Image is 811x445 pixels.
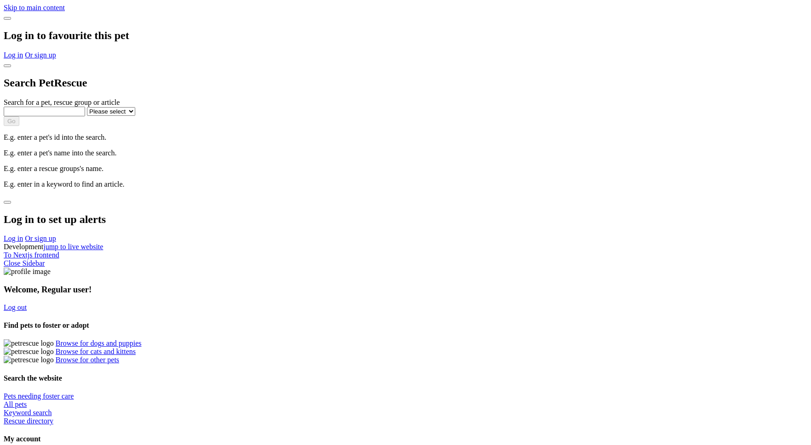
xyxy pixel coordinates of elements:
p: E.g. enter a pet's id into the search. [4,133,807,142]
div: Dialog Window - Close (Press escape to close) [4,59,807,188]
h4: Find pets to foster or adopt [4,321,807,330]
a: Log in [4,51,23,59]
a: Or sign up [25,51,56,59]
a: All pets [4,400,27,408]
button: close [4,17,11,20]
h2: Log in to favourite this pet [4,29,807,42]
button: Go [4,116,19,126]
h3: Welcome, Regular user! [4,285,807,295]
p: E.g. enter a pet's name into the search. [4,149,807,157]
a: Log in [4,234,23,242]
a: Pets needing foster care [4,392,74,400]
a: Or sign up [25,234,56,242]
button: close [4,64,11,67]
img: petrescue logo [4,356,54,364]
p: E.g. enter a rescue groups's name. [4,165,807,173]
a: Skip to main content [4,4,65,11]
a: Browse for dogs and puppies [56,339,142,347]
div: Development [4,243,807,251]
img: petrescue logo [4,339,54,348]
div: Dialog Window - Close (Press escape to close) [4,12,807,59]
a: jump to live website [43,243,103,251]
img: petrescue logo [4,348,54,356]
h2: Search PetRescue [4,77,807,89]
a: Browse for cats and kittens [56,348,136,355]
a: Close Sidebar [4,259,45,267]
a: To Nextjs frontend [4,251,59,259]
a: Rescue directory [4,417,53,425]
p: E.g. enter in a keyword to find an article. [4,180,807,188]
img: profile image [4,268,51,276]
a: Log out [4,303,27,311]
h4: Search the website [4,374,807,382]
a: Browse for other pets [56,356,119,364]
button: close [4,201,11,204]
h4: My account [4,435,807,443]
h2: Log in to set up alerts [4,213,807,226]
label: Search for a pet, rescue group or article [4,98,120,106]
a: Keyword search [4,409,52,416]
div: Dialog Window - Close (Press escape to close) [4,196,807,243]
